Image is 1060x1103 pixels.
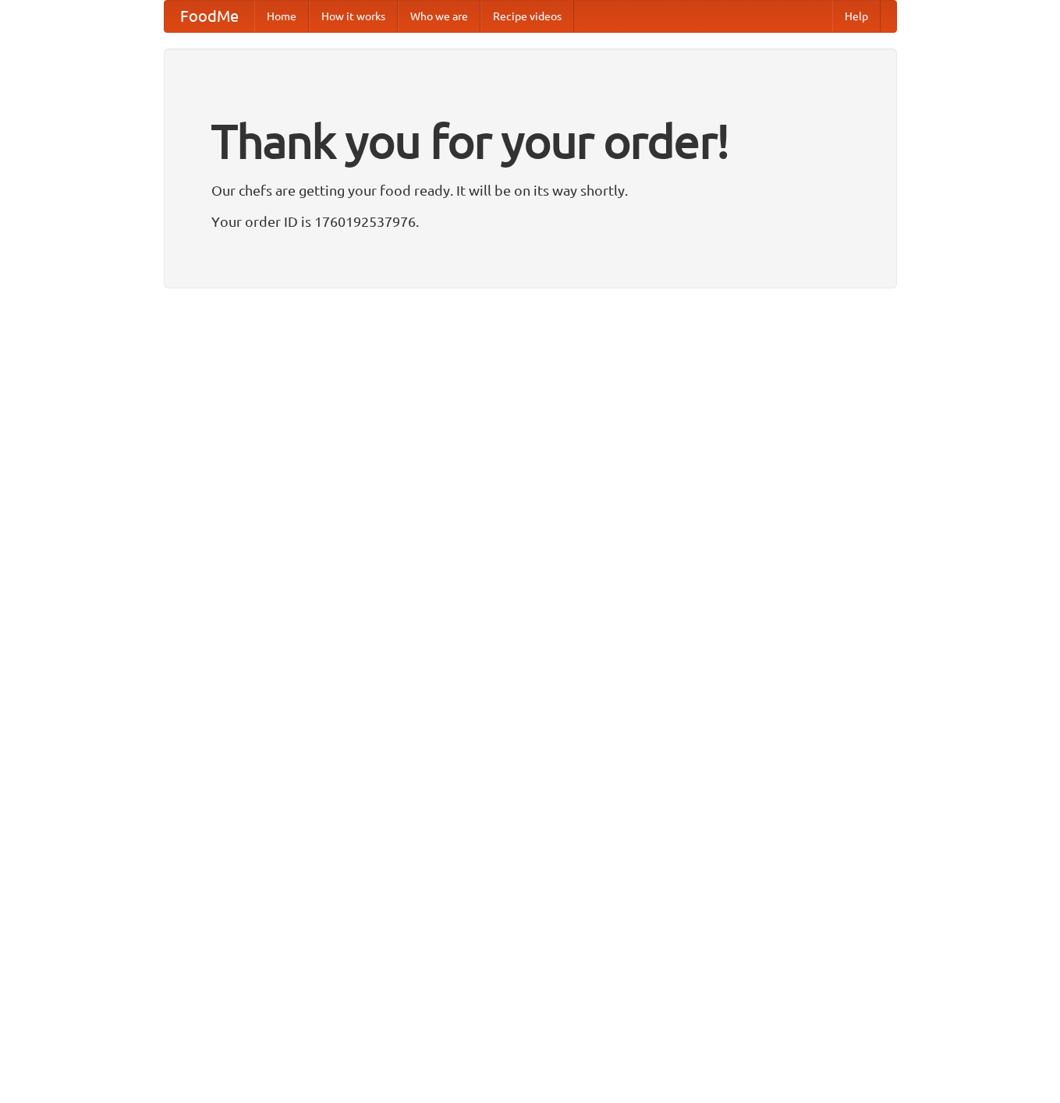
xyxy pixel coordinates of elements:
a: Who we are [398,1,480,32]
a: Help [832,1,881,32]
a: Home [254,1,309,32]
a: FoodMe [165,1,254,32]
p: Your order ID is 1760192537976. [211,210,849,233]
h1: Thank you for your order! [211,104,849,179]
a: How it works [309,1,398,32]
p: Our chefs are getting your food ready. It will be on its way shortly. [211,179,849,202]
a: Recipe videos [480,1,574,32]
